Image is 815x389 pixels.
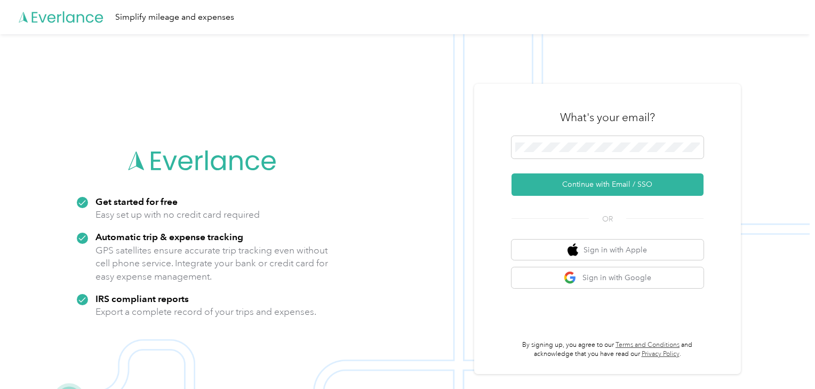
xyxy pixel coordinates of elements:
[95,305,316,319] p: Export a complete record of your trips and expenses.
[95,208,260,221] p: Easy set up with no credit card required
[564,271,577,284] img: google logo
[95,196,178,207] strong: Get started for free
[95,293,189,304] strong: IRS compliant reports
[616,341,680,349] a: Terms and Conditions
[95,244,329,283] p: GPS satellites ensure accurate trip tracking even without cell phone service. Integrate your bank...
[95,231,243,242] strong: Automatic trip & expense tracking
[589,213,626,225] span: OR
[512,240,704,260] button: apple logoSign in with Apple
[115,11,234,24] div: Simplify mileage and expenses
[642,350,680,358] a: Privacy Policy
[568,243,578,257] img: apple logo
[512,267,704,288] button: google logoSign in with Google
[560,110,655,125] h3: What's your email?
[512,340,704,359] p: By signing up, you agree to our and acknowledge that you have read our .
[755,329,815,389] iframe: Everlance-gr Chat Button Frame
[512,173,704,196] button: Continue with Email / SSO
